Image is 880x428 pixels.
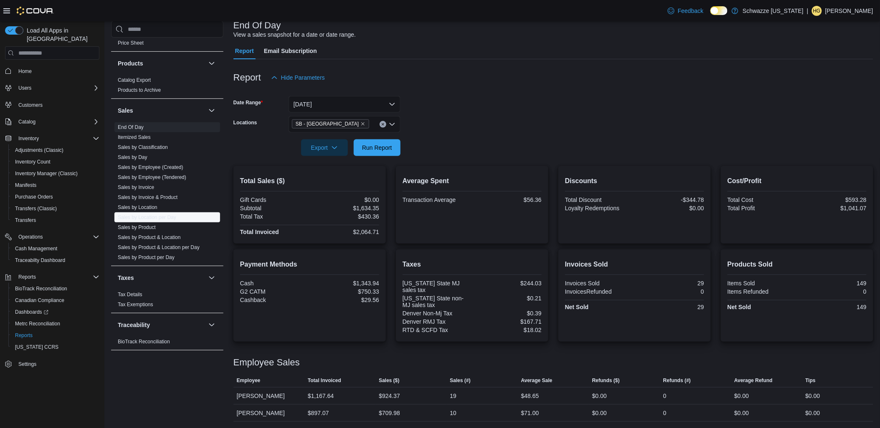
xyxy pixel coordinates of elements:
div: $18.02 [474,327,542,333]
span: Adjustments (Classic) [15,147,63,154]
div: $1,343.94 [311,280,379,287]
div: $709.98 [379,408,400,418]
span: Home [18,68,32,75]
button: Sales [118,106,205,115]
span: Metrc Reconciliation [15,320,60,327]
a: Reports [12,330,36,340]
div: Gift Cards [240,196,308,203]
button: Traceabilty Dashboard [8,254,103,266]
span: Settings [18,361,36,368]
a: Sales by Employee (Tendered) [118,174,186,180]
div: $924.37 [379,391,400,401]
span: Run Report [362,144,392,152]
span: Sales by Product [118,224,156,231]
span: Transfers [12,215,99,225]
span: Inventory Count [15,159,51,165]
span: Inventory [15,133,99,144]
span: Manifests [15,182,36,189]
div: Denver RMJ Tax [403,318,471,325]
a: Feedback [664,3,707,19]
div: $0.00 [734,391,749,401]
span: Catalog [15,117,99,127]
span: Tips [806,377,816,384]
a: Customers [15,100,46,110]
span: Sales by Employee (Tendered) [118,174,186,181]
span: Sales by Classification [118,144,168,151]
input: Dark Mode [710,6,728,15]
span: Purchase Orders [12,192,99,202]
a: Sales by Location per Day [118,214,176,220]
span: SB - North Denver [292,119,369,128]
a: Tax Details [118,292,142,297]
button: Products [118,59,205,68]
span: Customers [15,100,99,110]
button: Transfers [8,214,103,226]
a: Sales by Product per Day [118,254,175,260]
label: Date Range [233,99,263,106]
div: $48.65 [521,391,539,401]
span: Canadian Compliance [15,297,64,304]
button: Sales [207,106,217,116]
h3: Taxes [118,274,134,282]
button: Reports [8,330,103,341]
a: Sales by Product [118,224,156,230]
span: BioTrack Reconciliation [15,285,67,292]
span: Reports [15,272,99,282]
a: Canadian Compliance [12,295,68,305]
button: [US_STATE] CCRS [8,341,103,353]
a: Sales by Classification [118,144,168,150]
div: 29 [636,304,704,310]
button: Remove SB - North Denver from selection in this group [360,121,365,126]
span: Reports [15,332,33,339]
div: $897.07 [308,408,329,418]
button: Users [2,82,103,94]
div: Denver Non-Mj Tax [403,310,471,317]
a: Sales by Product & Location [118,234,181,240]
strong: Net Sold [728,304,751,310]
div: [PERSON_NAME] [233,388,304,404]
div: $0.00 [636,205,704,211]
span: Manifests [12,180,99,190]
h2: Invoices Sold [565,259,704,269]
div: Sales [111,122,223,266]
span: Transfers [15,217,36,224]
div: View a sales snapshot for a date or date range. [233,30,356,39]
span: Sales by Product & Location [118,234,181,241]
span: Tax Exemptions [118,301,153,308]
h3: Products [118,59,143,68]
div: Taxes [111,290,223,313]
span: Total Invoiced [308,377,341,384]
div: $593.28 [799,196,867,203]
a: Cash Management [12,244,61,254]
h2: Taxes [403,259,542,269]
span: BioTrack Reconciliation [12,284,99,294]
button: Transfers (Classic) [8,203,103,214]
span: Canadian Compliance [12,295,99,305]
a: End Of Day [118,124,144,130]
span: Inventory Count [12,157,99,167]
span: Average Refund [734,377,773,384]
div: Products [111,75,223,98]
button: Catalog [2,116,103,128]
span: Washington CCRS [12,342,99,352]
h3: Traceability [118,321,150,329]
span: Sales by Product & Location per Day [118,244,200,251]
button: Customers [2,99,103,111]
div: Items Sold [728,280,796,287]
span: Sales by Day [118,154,147,161]
span: Adjustments (Classic) [12,145,99,155]
span: Sales ($) [379,377,399,384]
a: Sales by Product & Location per Day [118,244,200,250]
a: Dashboards [12,307,52,317]
button: Hide Parameters [268,69,328,86]
span: Report [235,43,254,59]
div: $430.36 [311,213,379,220]
span: Cash Management [15,245,57,252]
span: Sales by Invoice & Product [118,194,178,201]
a: Settings [15,359,40,369]
div: $29.56 [311,297,379,303]
div: G2 CATM [240,288,308,295]
a: BioTrack Reconciliation [12,284,71,294]
span: Products to Archive [118,87,161,93]
div: $2,064.71 [311,229,379,235]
